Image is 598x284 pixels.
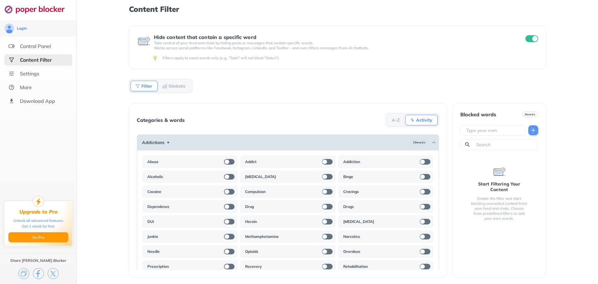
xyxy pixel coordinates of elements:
img: features.svg [8,43,15,49]
img: settings.svg [8,70,15,77]
img: avatar.svg [4,23,14,33]
input: Type your own [466,127,523,133]
b: Opioids [245,249,258,254]
p: Works across social platforms like Facebook, Instagram, LinkedIn, and Twitter – and even filters ... [154,46,514,51]
b: Binge [343,174,353,179]
b: Addict [245,159,257,164]
b: 0 words [525,112,535,117]
img: facebook.svg [33,268,44,279]
b: Rehabilitation [343,264,368,269]
b: Junkie [147,234,158,239]
input: Search [476,142,535,148]
b: Dependence [147,204,169,209]
b: Statistic [168,84,186,88]
b: A-Z [392,118,400,122]
b: Cocaine [147,189,161,194]
div: Settings [20,70,39,77]
b: Recovery [245,264,262,269]
img: Filter [135,84,140,89]
h1: Content Filter [129,5,546,13]
div: Content Filter [20,57,52,63]
b: Addictions [142,140,164,145]
img: download-app.svg [8,98,15,104]
p: Take control of your feed and chats by hiding posts or messages that contain specific words. [154,41,514,46]
b: Cravings [343,189,359,194]
b: 29 words [413,140,425,145]
b: [MEDICAL_DATA] [245,174,276,179]
div: More [20,84,32,90]
div: Filters apply to exact words only (e.g., "Sale" will not block "Sales"). [163,55,537,60]
b: Activity [416,118,432,122]
div: Start Filtering Your Content [470,181,528,192]
b: Prescription [147,264,169,269]
b: [MEDICAL_DATA] [343,219,374,224]
b: Abuse [147,159,159,164]
b: Compulsion [245,189,266,194]
b: Drug [245,204,254,209]
img: about.svg [8,84,15,90]
div: Get 1 week for free [22,224,55,229]
div: Blocked words [460,112,496,117]
b: Heroin [245,219,257,224]
img: Activity [410,118,415,123]
div: Unlock all advanced features [13,218,63,224]
b: Addiction [343,159,360,164]
b: Overdose [343,249,360,254]
div: Login [17,26,27,31]
b: Alcoholic [147,174,163,179]
img: x.svg [48,268,59,279]
div: Hide content that contain a specific word [154,34,514,40]
button: Go Pro [8,232,68,242]
div: Categories & words [137,117,185,123]
b: Narcotics [343,234,360,239]
div: Enable the filter and start blocking unwanted content from your feed and chats. Choose from prede... [470,196,528,221]
div: Upgrade to Pro [19,209,58,215]
div: Download App [20,98,55,104]
b: Drugs [343,204,354,209]
div: Share [PERSON_NAME] Blocker [10,258,66,263]
b: Needle [147,249,160,254]
img: social-selected.svg [8,57,15,63]
img: logo-webpage.svg [4,5,71,14]
img: Statistic [162,84,167,89]
div: Control Panel [20,43,51,49]
b: DUI [147,219,154,224]
img: copy.svg [18,268,29,279]
img: upgrade-to-pro.svg [33,196,44,207]
b: Methamphetamine [245,234,279,239]
b: Filter [141,84,152,88]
